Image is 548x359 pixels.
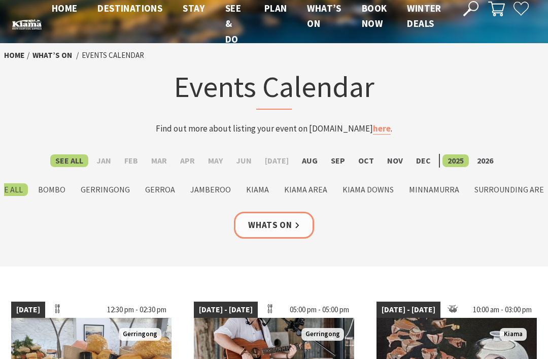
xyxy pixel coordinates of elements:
[12,19,42,29] img: Kiama Logo
[260,154,294,167] label: [DATE]
[225,2,241,45] span: See & Do
[264,2,287,14] span: Plan
[231,154,257,167] label: Jun
[194,302,258,318] span: [DATE] - [DATE]
[42,1,452,47] nav: Main Menu
[382,154,408,167] label: Nov
[373,123,391,135] a: here
[376,302,440,318] span: [DATE] - [DATE]
[500,328,527,341] span: Kiama
[102,302,172,318] span: 12:30 pm - 02:30 pm
[407,2,441,29] span: Winter Deals
[472,154,498,167] label: 2026
[119,328,161,341] span: Gerringong
[404,183,464,196] label: Minnamurra
[468,302,537,318] span: 10:00 am - 03:00 pm
[175,154,200,167] label: Apr
[285,302,354,318] span: 05:00 pm - 05:00 pm
[183,2,205,14] span: Stay
[326,154,350,167] label: Sep
[203,154,228,167] label: May
[119,154,143,167] label: Feb
[33,183,71,196] label: Bombo
[301,328,344,341] span: Gerringong
[11,302,45,318] span: [DATE]
[307,2,341,29] span: What’s On
[297,154,323,167] label: Aug
[241,183,274,196] label: Kiama
[52,2,78,14] span: Home
[76,183,135,196] label: Gerringong
[97,2,162,14] span: Destinations
[411,154,436,167] label: Dec
[442,154,469,167] label: 2025
[95,122,453,136] p: Find out more about listing your event on [DOMAIN_NAME] .
[362,2,387,29] span: Book now
[337,183,399,196] label: Kiama Downs
[91,154,116,167] label: Jan
[234,212,314,239] a: Whats On
[146,154,172,167] label: Mar
[353,154,379,167] label: Oct
[279,183,332,196] label: Kiama Area
[185,183,236,196] label: Jamberoo
[140,183,180,196] label: Gerroa
[95,67,453,110] h1: Events Calendar
[50,154,88,167] label: See All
